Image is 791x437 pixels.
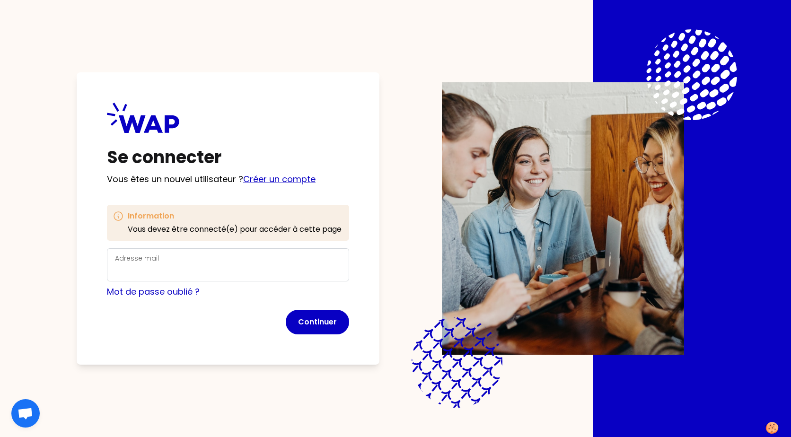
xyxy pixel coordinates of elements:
label: Adresse mail [115,253,159,263]
button: Continuer [286,310,349,334]
img: Description [442,82,684,355]
p: Vous devez être connecté(e) pour accéder à cette page [128,224,342,235]
div: Ouvrir le chat [11,399,40,428]
h1: Se connecter [107,148,349,167]
a: Créer un compte [243,173,316,185]
a: Mot de passe oublié ? [107,286,200,297]
p: Vous êtes un nouvel utilisateur ? [107,173,349,186]
h3: Information [128,210,342,222]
